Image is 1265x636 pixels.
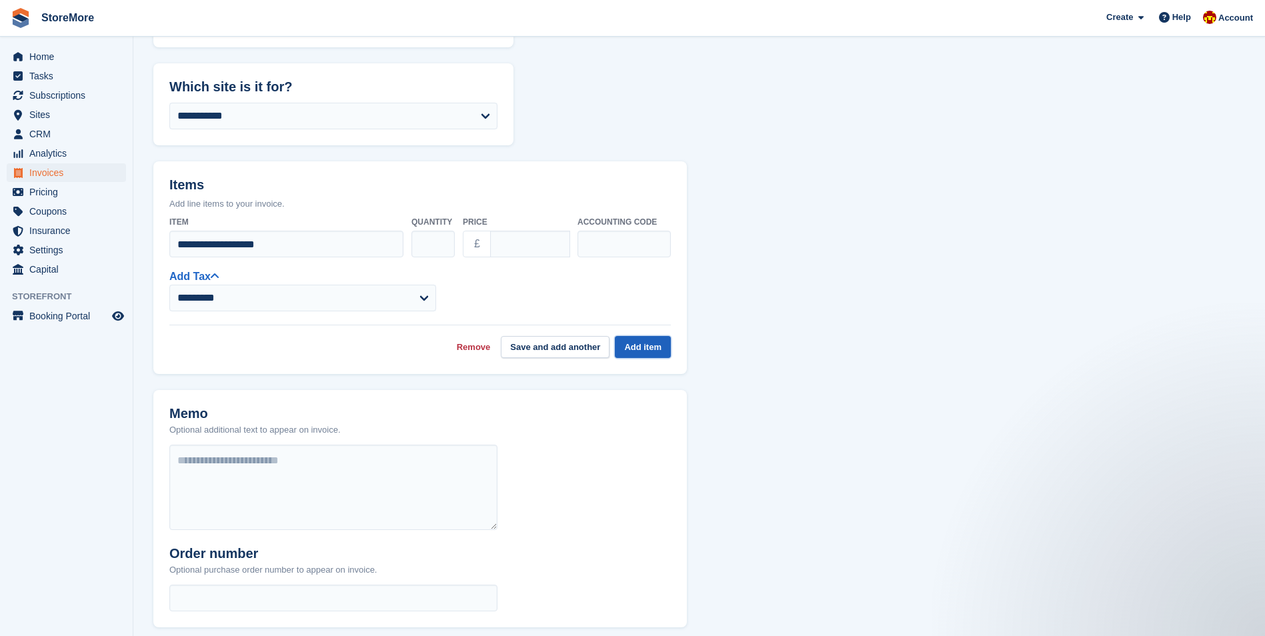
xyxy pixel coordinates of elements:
span: Insurance [29,221,109,240]
span: Invoices [29,163,109,182]
p: Optional additional text to appear on invoice. [169,423,341,437]
span: Sites [29,105,109,124]
a: menu [7,144,126,163]
a: Add Tax [169,271,219,282]
a: menu [7,47,126,66]
a: StoreMore [36,7,99,29]
a: menu [7,67,126,85]
label: Quantity [411,216,455,228]
span: CRM [29,125,109,143]
a: Remove [457,341,491,354]
h2: Order number [169,546,377,561]
a: menu [7,202,126,221]
p: Optional purchase order number to appear on invoice. [169,563,377,577]
span: Home [29,47,109,66]
p: Add line items to your invoice. [169,197,671,211]
a: menu [7,86,126,105]
a: menu [7,221,126,240]
span: Settings [29,241,109,259]
span: Booking Portal [29,307,109,325]
a: menu [7,105,126,124]
img: Store More Team [1203,11,1216,24]
label: Accounting code [577,216,671,228]
label: Price [463,216,569,228]
span: Create [1106,11,1133,24]
button: Add item [615,336,671,358]
a: menu [7,260,126,279]
h2: Items [169,177,671,195]
button: Save and add another [501,336,609,358]
span: Storefront [12,290,133,303]
span: Capital [29,260,109,279]
span: Coupons [29,202,109,221]
span: Pricing [29,183,109,201]
h2: Memo [169,406,341,421]
span: Account [1218,11,1253,25]
span: Analytics [29,144,109,163]
a: menu [7,163,126,182]
label: Item [169,216,403,228]
h2: Which site is it for? [169,79,497,95]
span: Help [1172,11,1191,24]
a: Preview store [110,308,126,324]
span: Tasks [29,67,109,85]
img: stora-icon-8386f47178a22dfd0bd8f6a31ec36ba5ce8667c1dd55bd0f319d3a0aa187defe.svg [11,8,31,28]
span: Subscriptions [29,86,109,105]
a: menu [7,125,126,143]
a: menu [7,183,126,201]
a: menu [7,241,126,259]
a: menu [7,307,126,325]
